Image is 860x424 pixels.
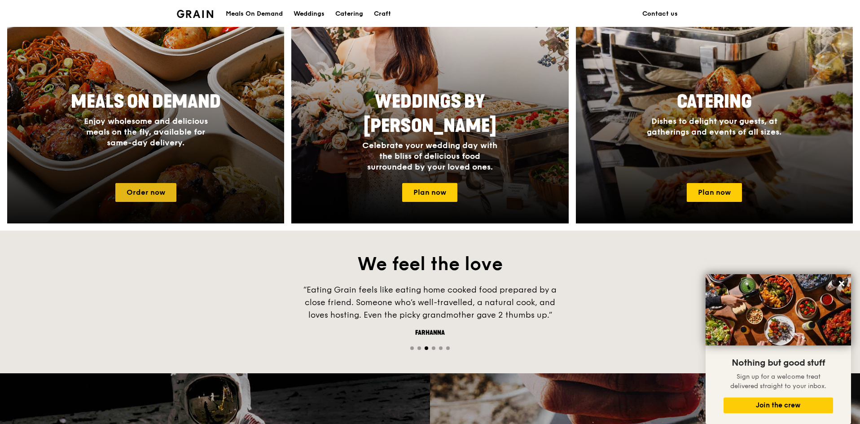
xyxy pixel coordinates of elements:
[364,91,496,137] span: Weddings by [PERSON_NAME]
[402,183,457,202] a: Plan now
[637,0,683,27] a: Contact us
[71,91,221,113] span: Meals On Demand
[177,10,213,18] img: Grain
[677,91,752,113] span: Catering
[362,140,497,172] span: Celebrate your wedding day with the bliss of delicious food surrounded by your loved ones.
[115,183,176,202] a: Order now
[84,116,208,148] span: Enjoy wholesome and delicious meals on the fly, available for same-day delivery.
[226,0,283,27] div: Meals On Demand
[335,0,363,27] div: Catering
[439,346,443,350] span: Go to slide 5
[369,0,396,27] a: Craft
[687,183,742,202] a: Plan now
[374,0,391,27] div: Craft
[295,328,565,337] div: Farhanna
[425,346,428,350] span: Go to slide 3
[730,373,826,390] span: Sign up for a welcome treat delivered straight to your inbox.
[288,0,330,27] a: Weddings
[432,346,435,350] span: Go to slide 4
[295,284,565,321] div: “Eating Grain feels like eating home cooked food prepared by a close friend. Someone who’s well-t...
[834,276,849,291] button: Close
[732,358,825,368] span: Nothing but good stuff
[410,346,414,350] span: Go to slide 1
[706,274,851,345] img: DSC07876-Edit02-Large.jpeg
[724,398,833,413] button: Join the crew
[330,0,369,27] a: Catering
[446,346,450,350] span: Go to slide 6
[294,0,325,27] div: Weddings
[417,346,421,350] span: Go to slide 2
[647,116,781,137] span: Dishes to delight your guests, at gatherings and events of all sizes.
